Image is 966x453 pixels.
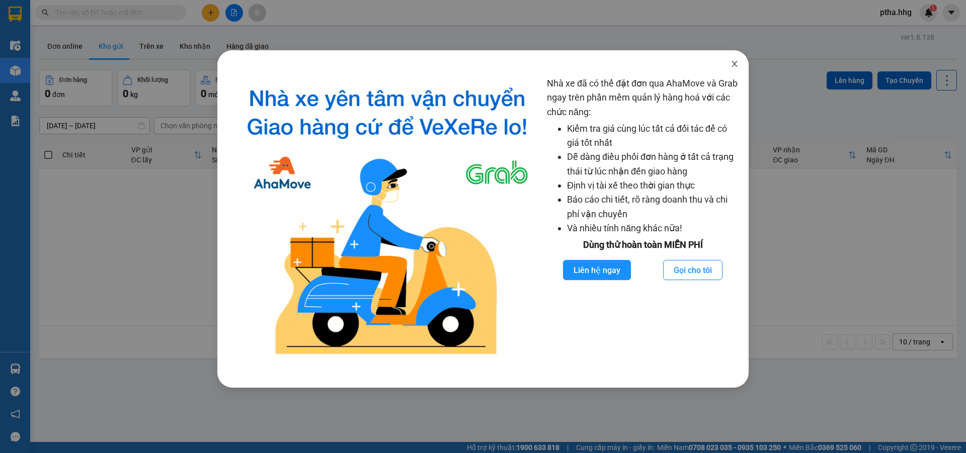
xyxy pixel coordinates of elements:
span: Gọi cho tôi [674,264,712,277]
div: Nhà xe đã có thể đặt đơn qua AhaMove và Grab ngay trên phần mềm quản lý hàng hoá với các chức năng: [547,76,739,363]
button: Gọi cho tôi [663,260,722,280]
button: Close [720,50,749,78]
span: Liên hệ ngay [574,264,620,277]
li: Định vị tài xế theo thời gian thực [567,178,739,193]
button: Liên hệ ngay [563,260,631,280]
li: Dễ dàng điều phối đơn hàng ở tất cả trạng thái từ lúc nhận đến giao hàng [567,150,739,178]
li: Và nhiều tính năng khác nữa! [567,221,739,235]
img: logo [235,76,539,363]
li: Kiểm tra giá cùng lúc tất cả đối tác để có giá tốt nhất [567,122,739,150]
span: close [731,60,739,68]
div: Dùng thử hoàn toàn MIỄN PHÍ [547,238,739,252]
li: Báo cáo chi tiết, rõ ràng doanh thu và chi phí vận chuyển [567,193,739,221]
